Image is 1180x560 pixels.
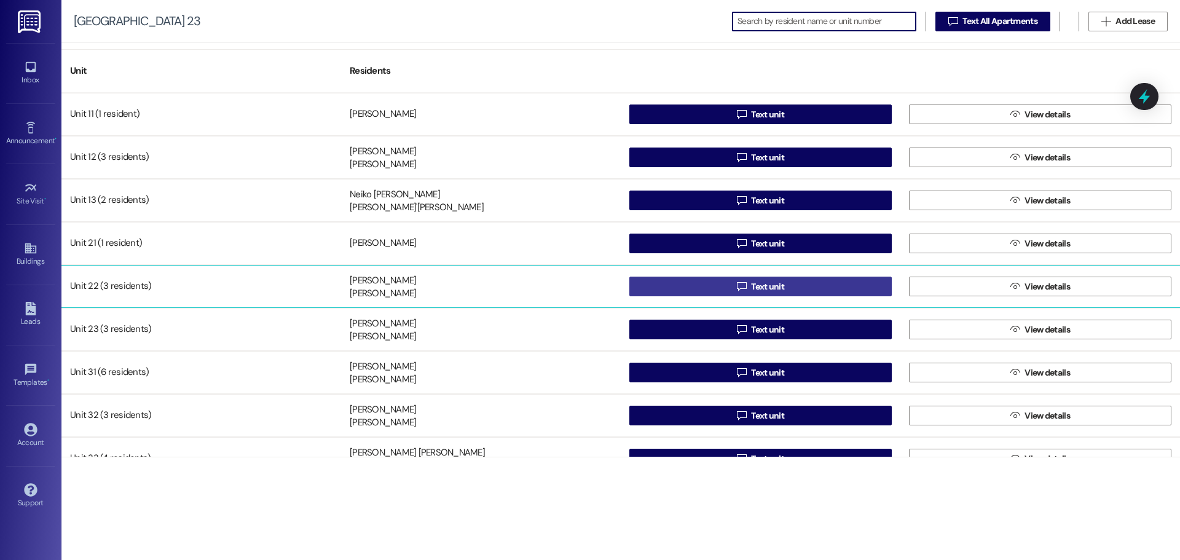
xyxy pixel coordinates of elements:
[751,366,784,379] span: Text unit
[6,298,55,331] a: Leads
[47,376,49,385] span: •
[350,274,416,287] div: [PERSON_NAME]
[18,10,43,33] img: ResiDesk Logo
[737,109,746,119] i: 
[1025,366,1070,379] span: View details
[629,191,892,210] button: Text unit
[909,105,1171,124] button: View details
[350,317,416,330] div: [PERSON_NAME]
[350,108,416,121] div: [PERSON_NAME]
[1025,452,1070,465] span: View details
[1025,409,1070,422] span: View details
[1025,194,1070,207] span: View details
[751,108,784,121] span: Text unit
[61,403,341,428] div: Unit 32 (3 residents)
[1010,109,1020,119] i: 
[350,188,440,201] div: Neiko [PERSON_NAME]
[61,56,341,86] div: Unit
[350,360,416,373] div: [PERSON_NAME]
[341,56,621,86] div: Residents
[350,288,416,301] div: [PERSON_NAME]
[1010,282,1020,291] i: 
[350,403,416,416] div: [PERSON_NAME]
[61,188,341,213] div: Unit 13 (2 residents)
[909,363,1171,382] button: View details
[1010,195,1020,205] i: 
[61,231,341,256] div: Unit 21 (1 resident)
[737,454,746,463] i: 
[948,17,958,26] i: 
[350,237,416,250] div: [PERSON_NAME]
[1088,12,1168,31] button: Add Lease
[629,320,892,339] button: Text unit
[6,479,55,513] a: Support
[350,145,416,158] div: [PERSON_NAME]
[751,409,784,422] span: Text unit
[751,194,784,207] span: Text unit
[629,363,892,382] button: Text unit
[6,178,55,211] a: Site Visit •
[629,148,892,167] button: Text unit
[629,234,892,253] button: Text unit
[350,159,416,172] div: [PERSON_NAME]
[61,145,341,170] div: Unit 12 (3 residents)
[737,411,746,420] i: 
[1025,151,1070,164] span: View details
[350,374,416,387] div: [PERSON_NAME]
[737,239,746,248] i: 
[737,13,916,30] input: Search by resident name or unit number
[61,274,341,299] div: Unit 22 (3 residents)
[935,12,1050,31] button: Text All Apartments
[350,417,416,430] div: [PERSON_NAME]
[737,152,746,162] i: 
[909,320,1171,339] button: View details
[1115,15,1155,28] span: Add Lease
[629,105,892,124] button: Text unit
[1025,237,1070,250] span: View details
[909,449,1171,468] button: View details
[751,237,784,250] span: Text unit
[350,446,485,459] div: [PERSON_NAME] [PERSON_NAME]
[61,317,341,342] div: Unit 23 (3 residents)
[6,57,55,90] a: Inbox
[751,323,784,336] span: Text unit
[737,195,746,205] i: 
[1010,325,1020,334] i: 
[74,15,200,28] div: [GEOGRAPHIC_DATA] 23
[629,277,892,296] button: Text unit
[6,359,55,392] a: Templates •
[1010,239,1020,248] i: 
[629,406,892,425] button: Text unit
[1010,368,1020,377] i: 
[55,135,57,143] span: •
[737,368,746,377] i: 
[61,446,341,471] div: Unit 33 (4 residents)
[751,280,784,293] span: Text unit
[751,151,784,164] span: Text unit
[909,277,1171,296] button: View details
[61,360,341,385] div: Unit 31 (6 residents)
[909,406,1171,425] button: View details
[6,238,55,271] a: Buildings
[1010,454,1020,463] i: 
[909,148,1171,167] button: View details
[350,202,484,215] div: [PERSON_NAME]'[PERSON_NAME]
[737,282,746,291] i: 
[1101,17,1111,26] i: 
[737,325,746,334] i: 
[1025,323,1070,336] span: View details
[6,419,55,452] a: Account
[1010,411,1020,420] i: 
[1025,280,1070,293] span: View details
[61,102,341,127] div: Unit 11 (1 resident)
[44,195,46,203] span: •
[909,191,1171,210] button: View details
[1025,108,1070,121] span: View details
[962,15,1037,28] span: Text All Apartments
[629,449,892,468] button: Text unit
[350,331,416,344] div: [PERSON_NAME]
[751,452,784,465] span: Text unit
[909,234,1171,253] button: View details
[1010,152,1020,162] i: 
